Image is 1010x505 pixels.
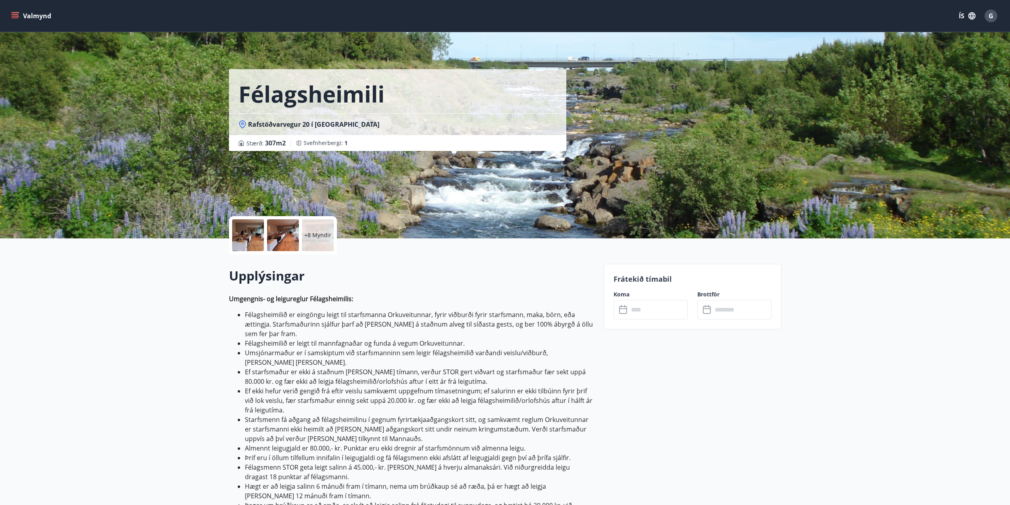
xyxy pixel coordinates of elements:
[10,9,54,23] button: menu
[304,139,348,147] span: Svefnherbergi :
[239,79,385,109] h1: Félagsheimili
[229,267,594,284] h2: Upplýsingar
[245,310,594,339] li: Félagsheimilið er eingöngu leigt til starfsmanna Orkuveitunnar, fyrir viðburði fyrir starfsmann, ...
[245,339,594,348] li: Félagsheimilið er leigt til mannfagnaðar og funda á vegum Orkuveitunnar.
[989,12,993,20] span: G
[614,290,688,298] label: Koma
[981,6,1000,25] button: G
[245,462,594,482] li: Félagsmenn STOR geta leigt salinn á 45.000,- kr. [PERSON_NAME] á hverju almanaksári. Við niðurgre...
[245,386,594,415] li: Ef ekki hefur verið gengið frá eftir veislu samkvæmt uppgefnum tímasetningum; ef salurinn er ekki...
[265,139,286,147] span: 307 m2
[954,9,980,23] button: ÍS
[245,415,594,443] li: Starfsmenn fá aðgang að félagsheimilinu í gegnum fyrirtækjaaðgangskort sitt, og samkvæmt reglum O...
[245,482,594,501] li: Hægt er að leigja salinn 6 mánuði fram í tímann, nema um brúðkaup sé að ræða, þá er hægt að leigj...
[344,139,348,147] span: 1
[246,138,286,148] span: Stærð :
[245,443,594,453] li: Almennt leigugjald er 80.000,- kr. Punktar eru ekki dregnir af starfsmönnum við almenna leigu.
[245,453,594,462] li: Þrif eru í öllum tilfellum innifalin í leigugjaldi og fá félagsmenn ekki afslátt af leigugjaldi g...
[697,290,771,298] label: Brottför
[304,231,331,239] p: +8 Myndir
[614,274,771,284] p: Frátekið tímabil
[245,348,594,367] li: Umsjónarmaður er í samskiptum við starfsmanninn sem leigir félagsheimilið varðandi veislu/viðburð...
[248,120,379,129] span: Rafstöðvarvegur 20 í [GEOGRAPHIC_DATA]
[229,294,353,303] strong: Umgengnis- og leigureglur Félagsheimilis:
[245,367,594,386] li: Ef starfsmaður er ekki á staðnum [PERSON_NAME] tímann, verður STOR gert viðvart og starfsmaður fæ...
